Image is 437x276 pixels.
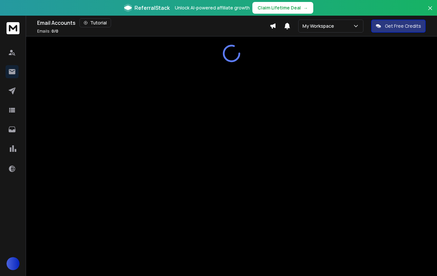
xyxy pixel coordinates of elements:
[134,4,170,12] span: ReferralStack
[51,28,58,34] span: 0 / 0
[37,29,58,34] p: Emails :
[303,5,308,11] span: →
[303,23,337,29] p: My Workspace
[79,18,111,27] button: Tutorial
[371,20,426,33] button: Get Free Credits
[37,18,270,27] div: Email Accounts
[175,5,250,11] p: Unlock AI-powered affiliate growth
[252,2,313,14] button: Claim Lifetime Deal→
[426,4,434,20] button: Close banner
[385,23,421,29] p: Get Free Credits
